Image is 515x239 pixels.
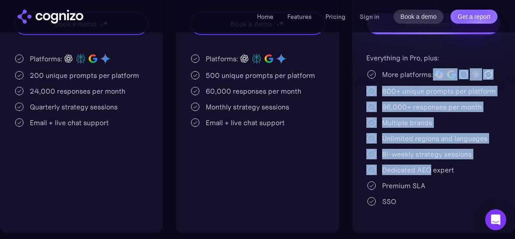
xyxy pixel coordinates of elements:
[360,11,379,22] a: Sign in
[382,133,487,144] div: Unlimited regions and languages
[206,86,301,96] div: 60,000 responses per month
[382,196,396,207] div: SSO
[30,70,139,81] div: 200 unique prompts per platform
[393,10,444,24] a: Book a demo
[30,86,125,96] div: 24,000 responses per month
[206,117,285,128] div: Email + live chat support
[206,70,315,81] div: 500 unique prompts per platform
[382,180,426,191] div: Premium SLA
[382,69,433,80] div: More platforms:
[325,13,346,21] a: Pricing
[257,13,273,21] a: Home
[206,102,289,112] div: Monthly strategy sessions
[382,86,496,96] div: 800+ unique prompts per platform
[30,102,118,112] div: Quarterly strategy sessions
[206,53,238,64] div: Platforms:
[18,10,83,24] a: home
[382,165,454,175] div: Dedicated AEO expert
[451,10,497,24] a: Get a report
[18,10,83,24] img: cognizo logo
[382,102,482,112] div: 96,000+ responses per month
[382,117,432,128] div: Multiple brands
[287,13,311,21] a: Features
[485,209,506,230] div: Open Intercom Messenger
[30,53,62,64] div: Platforms:
[382,149,472,159] div: Bi-weekly strategy sessions
[366,53,501,63] div: Everything in Pro, plus:
[30,117,109,128] div: Email + live chat support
